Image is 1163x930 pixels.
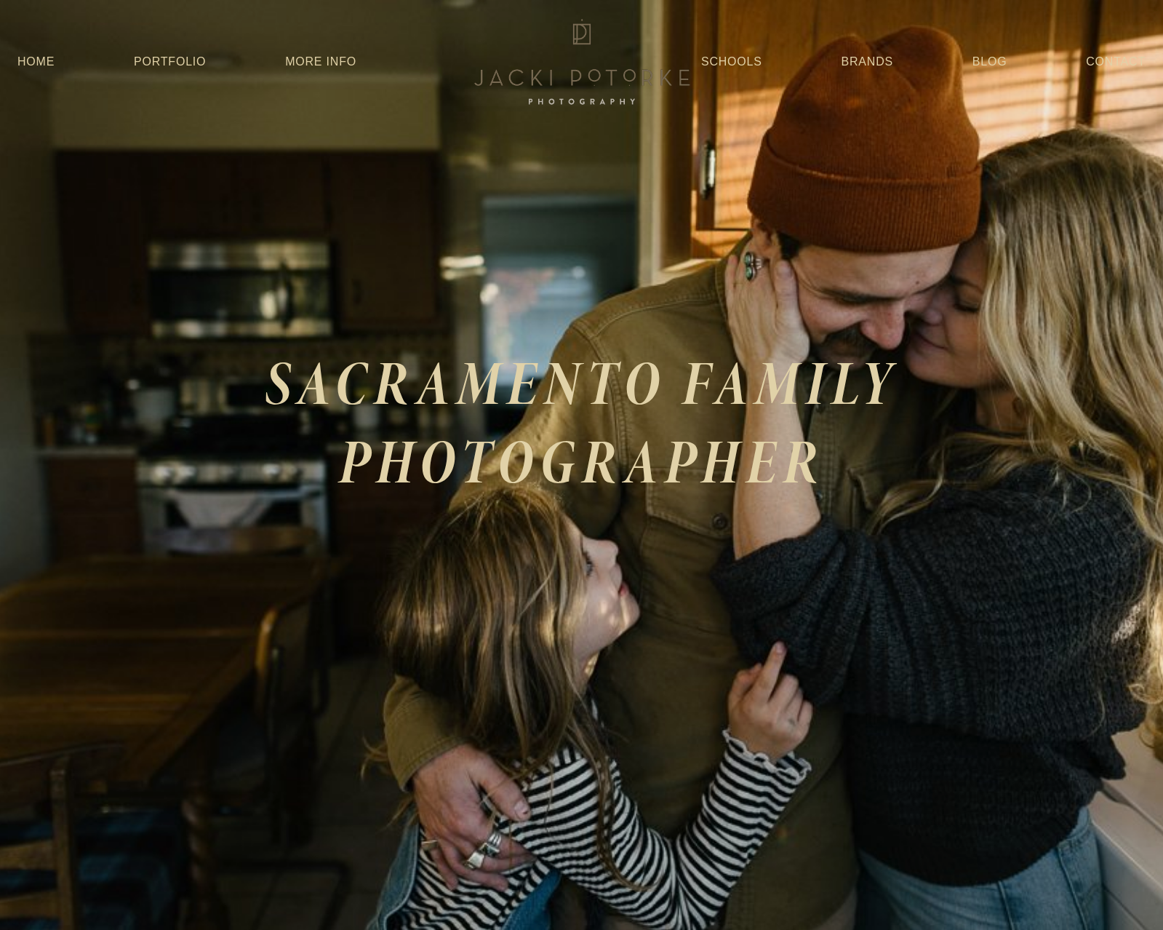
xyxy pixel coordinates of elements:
[285,49,356,75] a: More Info
[842,49,893,75] a: Brands
[17,49,55,75] a: Home
[265,341,915,504] em: SACRAMENTO FAMILY PHOTOGRAPHER
[701,49,762,75] a: Schools
[1086,49,1146,75] a: Contact
[465,15,698,108] img: Jacki Potorke Sacramento Family Photographer
[134,55,206,68] a: Portfolio
[972,49,1007,75] a: Blog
